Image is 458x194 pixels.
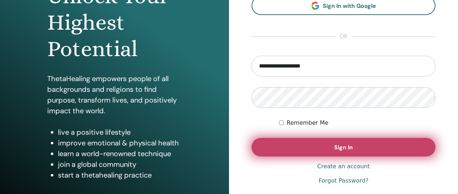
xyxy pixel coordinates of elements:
button: Sign In [252,138,435,156]
li: live a positive lifestyle [58,127,182,138]
li: learn a world-renowned technique [58,148,182,159]
span: Sign In [334,144,353,151]
span: Sign In with Google [323,2,376,10]
p: ThetaHealing empowers people of all backgrounds and religions to find purpose, transform lives, a... [47,73,182,116]
a: Forgot Password? [318,176,368,185]
li: join a global community [58,159,182,170]
a: Create an account [317,162,370,171]
div: Keep me authenticated indefinitely or until I manually logout [279,119,435,127]
span: or [336,32,351,41]
li: start a thetahealing practice [58,170,182,180]
li: improve emotional & physical health [58,138,182,148]
label: Remember Me [287,119,328,127]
